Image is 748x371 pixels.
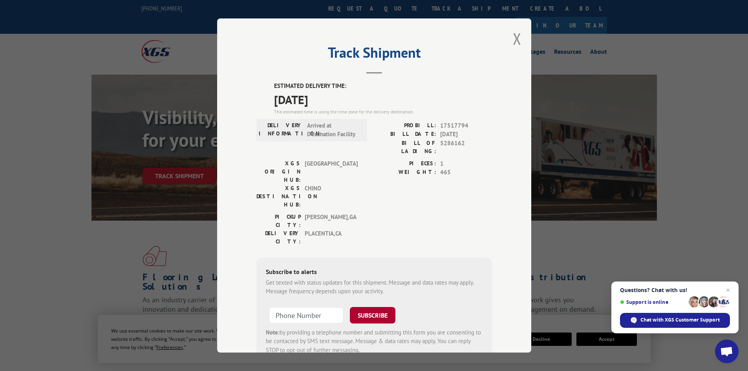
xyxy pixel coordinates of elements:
[259,121,303,139] label: DELIVERY INFORMATION:
[620,313,730,328] div: Chat with XGS Customer Support
[374,168,436,177] label: WEIGHT:
[723,285,733,295] span: Close chat
[269,307,344,323] input: Phone Number
[620,287,730,293] span: Questions? Chat with us!
[307,121,360,139] span: Arrived at Destination Facility
[266,278,483,296] div: Get texted with status updates for this shipment. Message and data rates may apply. Message frequ...
[440,168,492,177] span: 465
[440,159,492,168] span: 1
[305,229,358,246] span: PLACENTIA , CA
[274,91,492,108] span: [DATE]
[620,299,686,305] span: Support is online
[374,159,436,168] label: PIECES:
[374,121,436,130] label: PROBILL:
[266,329,280,336] strong: Note:
[256,229,301,246] label: DELIVERY CITY:
[305,159,358,184] span: [GEOGRAPHIC_DATA]
[374,130,436,139] label: BILL DATE:
[440,121,492,130] span: 17517794
[305,213,358,229] span: [PERSON_NAME] , GA
[266,328,483,355] div: by providing a telephone number and submitting this form you are consenting to be contacted by SM...
[374,139,436,155] label: BILL OF LADING:
[350,307,395,323] button: SUBSCRIBE
[256,184,301,209] label: XGS DESTINATION HUB:
[274,82,492,91] label: ESTIMATED DELIVERY TIME:
[440,139,492,155] span: 5286162
[266,267,483,278] div: Subscribe to alerts
[256,213,301,229] label: PICKUP CITY:
[305,184,358,209] span: CHINO
[256,47,492,62] h2: Track Shipment
[274,108,492,115] div: The estimated time is using the time zone for the delivery destination.
[715,340,739,363] div: Open chat
[640,316,720,323] span: Chat with XGS Customer Support
[513,28,521,49] button: Close modal
[256,159,301,184] label: XGS ORIGIN HUB:
[440,130,492,139] span: [DATE]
